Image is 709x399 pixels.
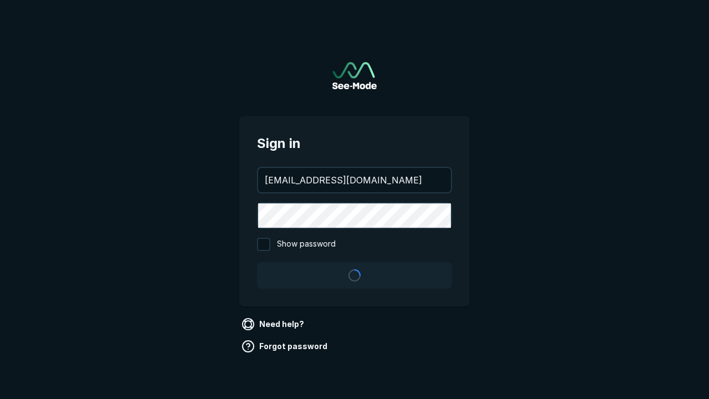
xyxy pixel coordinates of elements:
a: Go to sign in [332,62,377,89]
span: Show password [277,238,336,251]
a: Forgot password [239,337,332,355]
a: Need help? [239,315,309,333]
input: your@email.com [258,168,451,192]
img: See-Mode Logo [332,62,377,89]
span: Sign in [257,134,452,154]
